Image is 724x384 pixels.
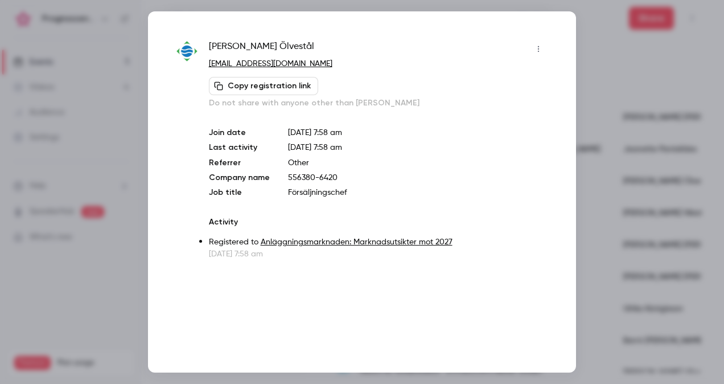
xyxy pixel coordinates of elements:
[176,41,198,62] img: tecomatic.com
[209,97,548,109] p: Do not share with anyone other than [PERSON_NAME]
[209,236,548,248] p: Registered to
[209,248,548,260] p: [DATE] 7:58 am
[209,40,314,58] span: [PERSON_NAME] Ölvestål
[209,172,270,183] p: Company name
[209,187,270,198] p: Job title
[209,127,270,138] p: Join date
[209,157,270,169] p: Referrer
[209,77,318,95] button: Copy registration link
[288,172,548,183] p: 556380-6420
[209,60,332,68] a: [EMAIL_ADDRESS][DOMAIN_NAME]
[288,127,548,138] p: [DATE] 7:58 am
[288,144,342,152] span: [DATE] 7:58 am
[288,157,548,169] p: Other
[261,238,452,246] a: Anläggningsmarknaden: Marknadsutsikter mot 2027
[209,216,548,228] p: Activity
[209,142,270,154] p: Last activity
[288,187,548,198] p: Försäljningschef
